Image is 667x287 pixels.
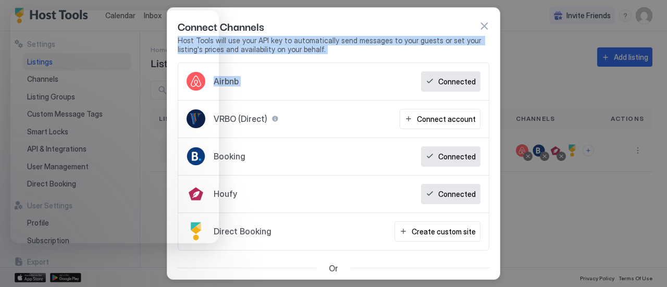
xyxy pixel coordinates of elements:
[10,10,219,243] iframe: Intercom live chat
[438,189,476,199] div: Connected
[421,146,480,167] button: Connected
[214,76,239,86] span: Airbnb
[214,226,271,236] span: Direct Booking
[178,36,489,54] span: Host Tools will use your API key to automatically send messages to your guests or set your listin...
[438,151,476,162] div: Connected
[421,184,480,204] button: Connected
[214,114,267,124] span: VRBO (Direct)
[417,114,476,124] div: Connect account
[394,221,480,242] button: Create custom site
[178,18,264,34] span: Connect Channels
[214,151,245,161] span: Booking
[412,226,476,237] div: Create custom site
[438,76,476,87] div: Connected
[329,263,338,273] span: Or
[10,252,35,277] iframe: Intercom live chat
[400,109,480,129] button: Connect account
[214,189,237,199] span: Houfy
[421,71,480,92] button: Connected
